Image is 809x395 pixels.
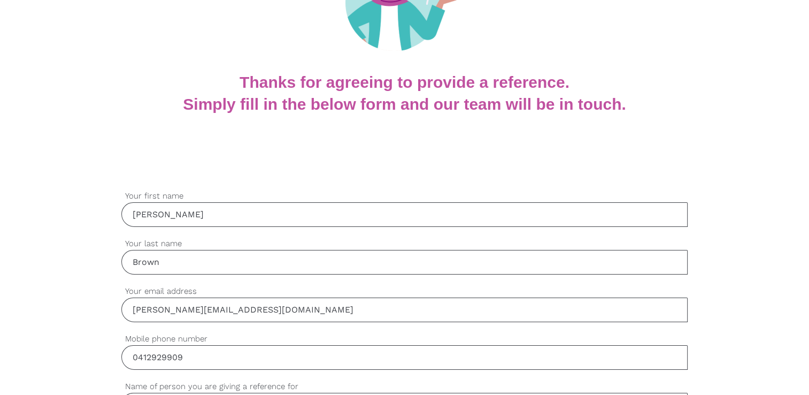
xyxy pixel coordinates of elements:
[121,285,688,298] label: Your email address
[183,95,626,113] b: Simply fill in the below form and our team will be in touch.
[121,381,688,393] label: Name of person you are giving a reference for
[121,238,688,250] label: Your last name
[121,333,688,345] label: Mobile phone number
[121,190,688,202] label: Your first name
[240,73,569,91] b: Thanks for agreeing to provide a reference.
